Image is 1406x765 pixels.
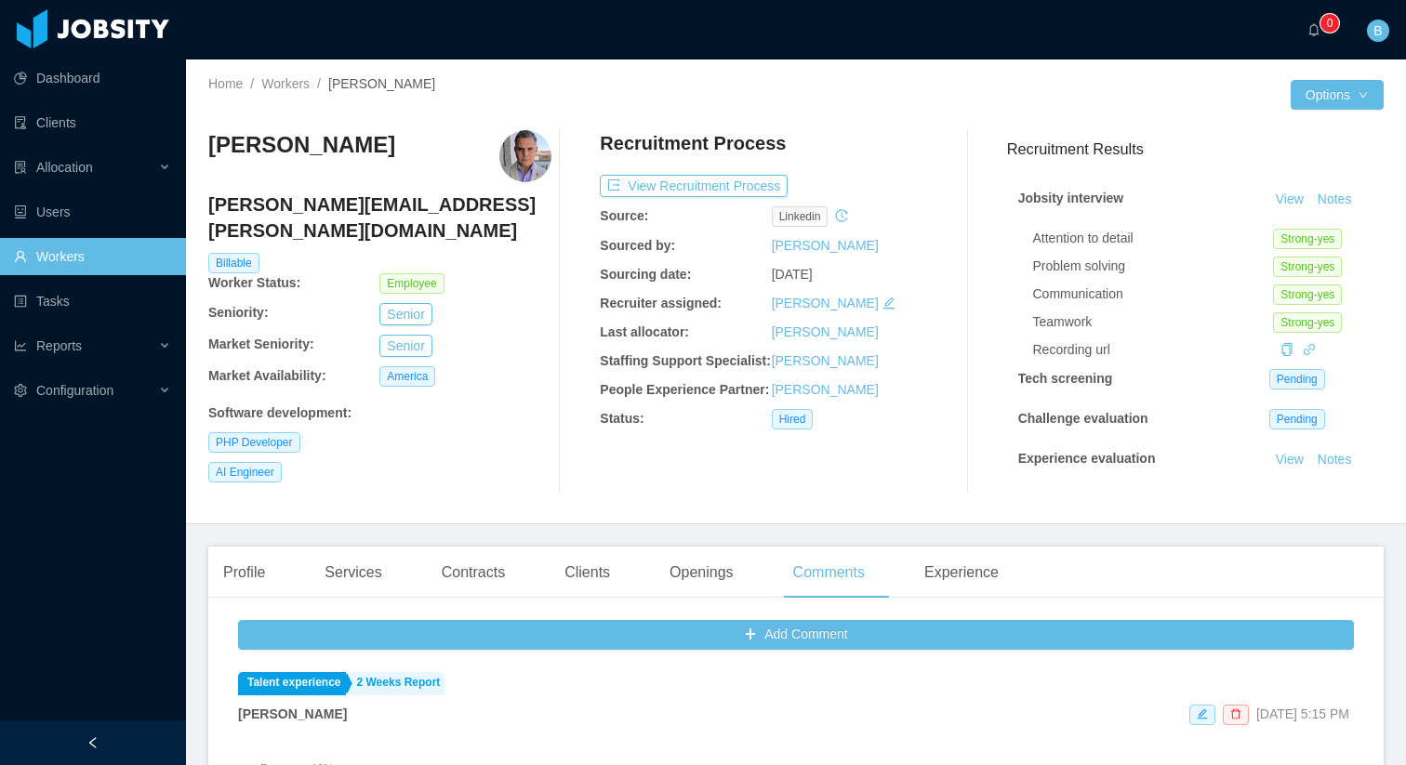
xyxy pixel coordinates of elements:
div: Communication [1033,284,1274,304]
div: Clients [550,547,625,599]
a: Workers [261,76,310,91]
b: Market Seniority: [208,336,314,351]
a: icon: exportView Recruitment Process [600,178,788,193]
span: linkedin [772,206,829,227]
b: Market Availability: [208,368,326,383]
img: 444b9660-ae90-11eb-b45c-97e1dae19e9f_686d27e97a5ab-400w.png [499,130,551,182]
span: America [379,366,435,387]
div: Services [310,547,396,599]
a: icon: robotUsers [14,193,171,231]
span: / [250,76,254,91]
i: icon: edit [882,297,895,310]
span: Hired [772,409,814,429]
span: Reports [36,338,82,353]
a: View [1269,191,1310,206]
div: Teamwork [1033,312,1274,332]
a: [PERSON_NAME] [772,238,879,253]
i: icon: delete [1230,708,1241,719]
button: Notes [1310,492,1360,514]
a: View [1269,452,1310,467]
button: Notes [1310,449,1360,471]
span: Pending [1269,369,1325,389]
b: Seniority: [208,305,269,320]
a: Talent experience [238,672,346,695]
a: icon: profileTasks [14,283,171,320]
strong: Jobsity interview [1018,191,1124,205]
i: icon: link [1303,343,1316,356]
span: B [1373,20,1382,42]
a: Home [208,76,243,91]
button: Optionsicon: down [1291,80,1384,110]
a: [PERSON_NAME] [772,296,879,310]
b: Sourced by: [600,238,675,253]
b: Source: [600,208,648,223]
button: Notes [1310,189,1360,211]
span: [DATE] 5:15 PM [1256,706,1349,721]
strong: Tech screening [1018,371,1113,386]
span: PHP Developer [208,432,300,453]
span: Employee [379,273,444,294]
span: Allocation [36,160,93,175]
b: Worker Status: [208,275,300,290]
span: Configuration [36,383,113,398]
div: Contracts [427,547,520,599]
h4: Recruitment Process [600,130,786,156]
b: Staffing Support Specialist: [600,353,771,368]
i: icon: solution [14,161,27,174]
div: Problem solving [1033,257,1274,276]
span: Strong-yes [1273,312,1342,333]
h4: [PERSON_NAME][EMAIL_ADDRESS][PERSON_NAME][DOMAIN_NAME] [208,191,551,244]
b: Recruiter assigned: [600,296,722,310]
i: icon: line-chart [14,339,27,352]
strong: Experience evaluation [1018,451,1156,466]
span: Pending [1269,409,1325,429]
i: icon: bell [1307,23,1320,36]
span: [PERSON_NAME] [328,76,435,91]
sup: 0 [1320,14,1339,33]
a: [PERSON_NAME] [772,324,879,339]
b: People Experience Partner: [600,382,769,397]
b: Last allocator: [600,324,689,339]
a: icon: link [1303,342,1316,357]
button: icon: plusAdd Comment [238,620,1354,650]
a: icon: auditClients [14,104,171,141]
div: Recording url [1033,340,1274,360]
a: 2 Weeks Report [348,672,445,695]
button: icon: exportView Recruitment Process [600,175,788,197]
a: [PERSON_NAME] [772,353,879,368]
div: Copy [1280,340,1293,360]
div: Experience [909,547,1014,599]
a: icon: pie-chartDashboard [14,59,171,97]
span: AI Engineer [208,462,282,482]
span: Strong-yes [1273,257,1342,277]
span: [DATE] [772,267,813,282]
button: Senior [379,335,431,357]
div: Attention to detail [1033,229,1274,248]
i: icon: setting [14,384,27,397]
b: Sourcing date: [600,267,691,282]
strong: Challenge evaluation [1018,411,1148,426]
i: icon: edit [1197,708,1208,719]
h3: [PERSON_NAME] [208,130,395,160]
div: Profile [208,547,280,599]
i: icon: copy [1280,343,1293,356]
span: Billable [208,253,259,273]
div: Openings [655,547,749,599]
span: Strong-yes [1273,284,1342,305]
div: Comments [778,547,880,599]
b: Status: [600,411,643,426]
strong: [PERSON_NAME] [238,706,347,721]
a: [PERSON_NAME] [772,382,879,397]
span: / [317,76,321,91]
h3: Recruitment Results [1007,138,1384,161]
span: Strong-yes [1273,229,1342,249]
button: Senior [379,303,431,325]
i: icon: history [835,209,848,222]
b: Software development : [208,405,351,420]
a: icon: userWorkers [14,238,171,275]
